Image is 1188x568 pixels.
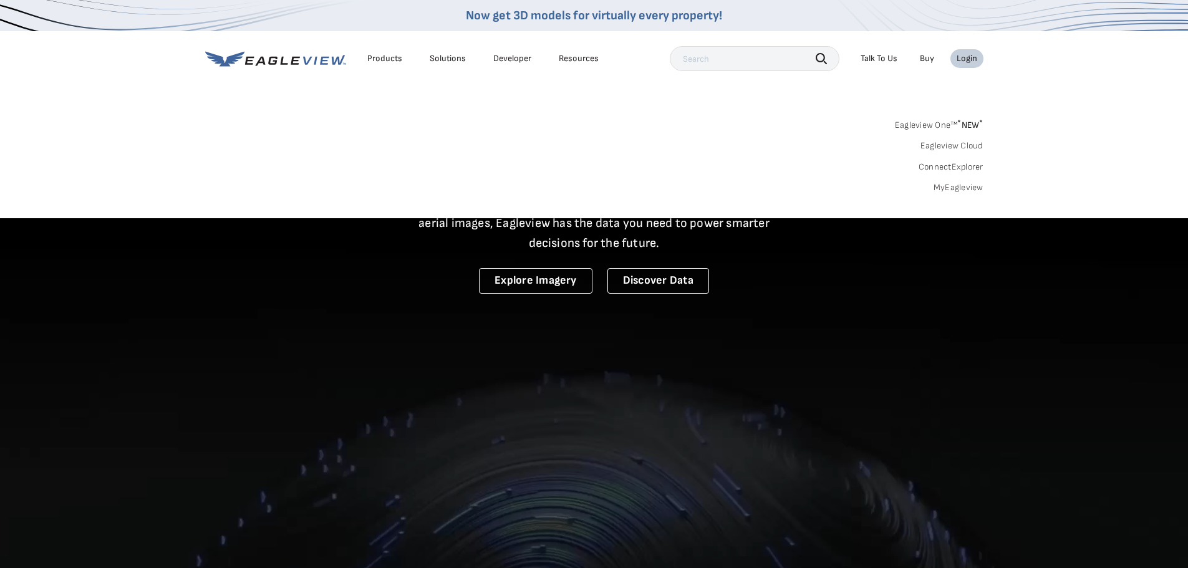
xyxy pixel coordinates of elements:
[895,116,983,130] a: Eagleview One™*NEW*
[861,53,897,64] div: Talk To Us
[919,161,983,173] a: ConnectExplorer
[403,193,785,253] p: A new era starts here. Built on more than 3.5 billion high-resolution aerial images, Eagleview ha...
[670,46,839,71] input: Search
[920,140,983,152] a: Eagleview Cloud
[367,53,402,64] div: Products
[466,8,722,23] a: Now get 3D models for virtually every property!
[559,53,599,64] div: Resources
[607,268,709,294] a: Discover Data
[920,53,934,64] a: Buy
[934,182,983,193] a: MyEagleview
[957,53,977,64] div: Login
[430,53,466,64] div: Solutions
[479,268,592,294] a: Explore Imagery
[957,120,983,130] span: NEW
[493,53,531,64] a: Developer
